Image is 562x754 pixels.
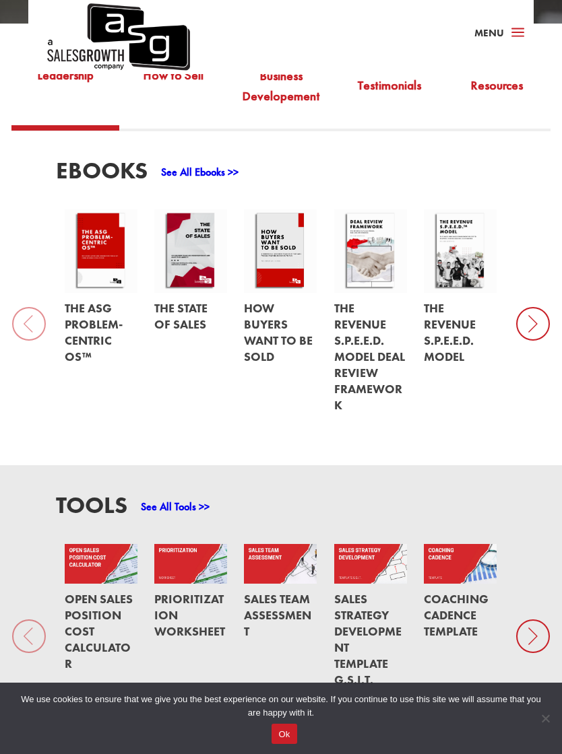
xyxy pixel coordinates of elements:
[56,159,148,189] h3: EBooks
[20,693,542,720] span: We use cookies to ensure that we give you the best experience on our website. If you continue to ...
[443,44,551,125] a: Gap Selling Resources
[272,724,296,744] button: Ok
[335,44,443,125] a: Case studies & Testimonials
[244,591,311,639] a: Sales Team Assessment
[424,591,489,639] a: Coaching Cadence Template
[161,165,239,179] a: See All Ebooks >>
[227,44,335,127] a: Prospecting & Business Developement
[56,493,127,524] h3: Tools
[65,591,133,671] a: Open Sales Position Cost Calculator
[154,591,225,639] a: Prioritization Worksheet
[11,44,119,125] a: Leadership
[141,500,210,514] a: See All Tools >>
[334,591,402,687] a: Sales Strategy Development Template G.S.I.T.
[474,26,504,40] span: Menu
[119,44,227,125] a: How to Sell
[538,712,552,725] span: No
[507,23,528,43] span: a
